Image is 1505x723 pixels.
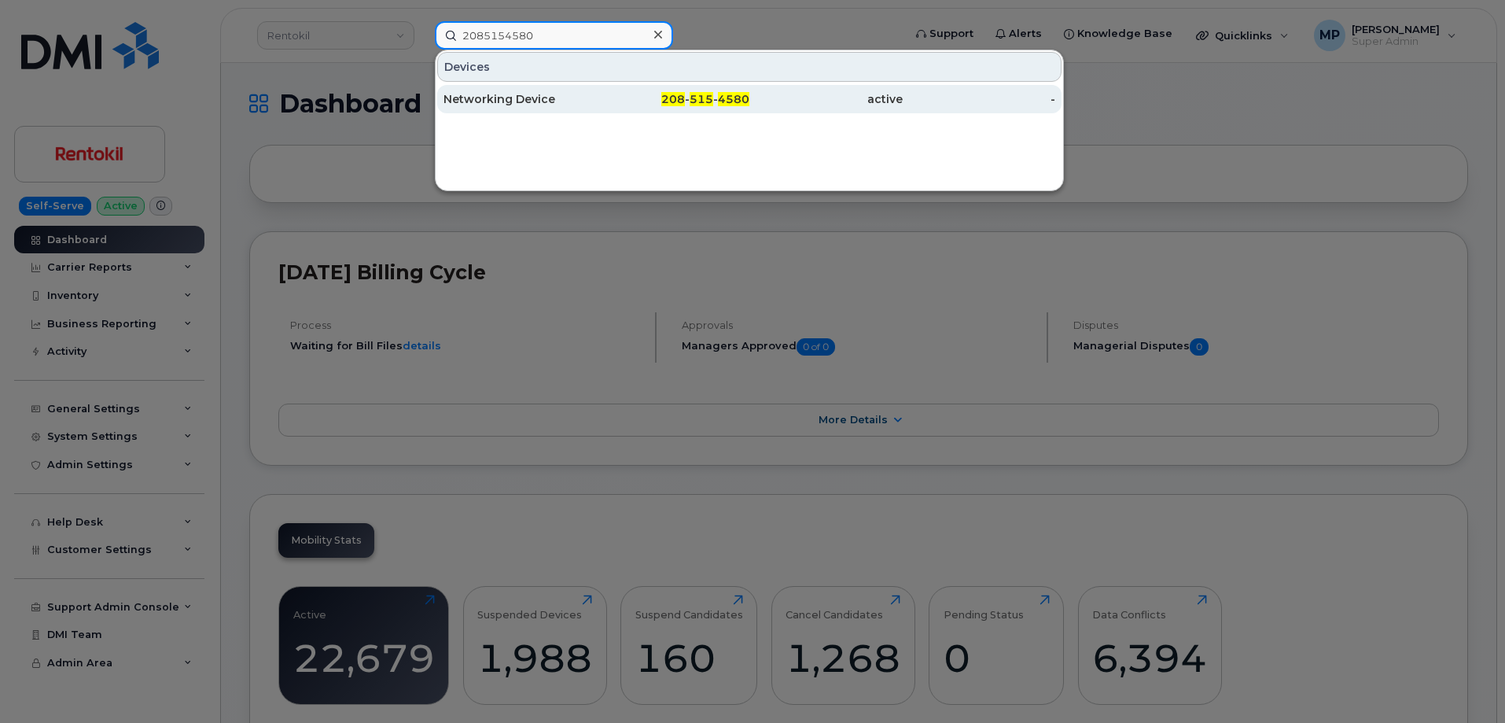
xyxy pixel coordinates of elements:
[597,91,750,107] div: - -
[749,91,903,107] div: active
[1437,655,1493,711] iframe: Messenger Launcher
[903,91,1056,107] div: -
[690,92,713,106] span: 515
[437,52,1062,82] div: Devices
[718,92,749,106] span: 4580
[437,85,1062,113] a: Networking Device208-515-4580active-
[443,91,597,107] div: Networking Device
[661,92,685,106] span: 208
